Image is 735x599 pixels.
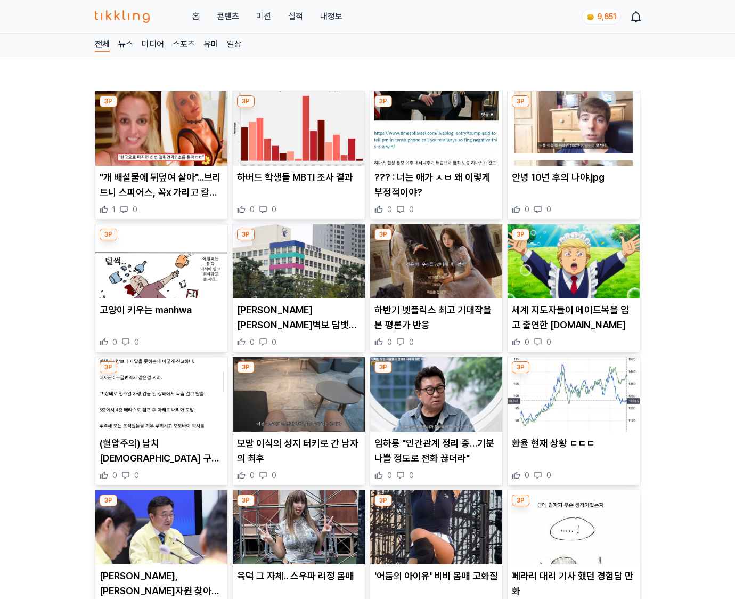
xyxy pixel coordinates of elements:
div: 3P 모발 이식의 성지 터키로 간 남자의 최후 모발 이식의 성지 터키로 간 남자의 최후 0 0 [232,357,365,485]
span: 0 [525,204,529,215]
div: 3P 이재명 대선벽보 담뱃불로 그을려 구멍 낸 50대, 벌금형 [PERSON_NAME] [PERSON_NAME]벽보 담뱃불로 그을려 구멍 낸 50대, 벌금형 0 0 [232,224,365,353]
a: 미디어 [142,38,164,52]
div: 3P 하버드 학생들 MBTI 조사 결과 하버드 학생들 MBTI 조사 결과 0 0 [232,91,365,220]
div: 3P [237,229,255,240]
div: 3P [237,495,255,506]
a: 일상 [227,38,242,52]
a: 실적 [288,10,303,23]
p: 하반기 넷플릭스 최고 기대작을 본 평론가 반응 [374,303,498,333]
img: 페라리 대리 기사 했던 경험담 만화 [508,490,640,565]
a: coin 9,651 [582,9,619,25]
span: 0 [134,337,139,347]
img: 하버드 학생들 MBTI 조사 결과 [233,91,365,166]
span: 0 [272,470,276,481]
span: 0 [134,470,139,481]
span: 1 [112,204,116,215]
div: 3P 세계 지도자들이 메이드복을 입고 출연한 에니메이숀.Youtube 세계 지도자들이 메이드복을 입고 출연한 [DOMAIN_NAME] 0 0 [507,224,640,353]
img: 육덕 그 자체.. 스우파 리정 몸매 [233,490,365,565]
p: 페라리 대리 기사 했던 경험담 만화 [512,569,635,598]
p: (혈압주의) 납치 [DEMOGRAPHIC_DATA] 구조요청에 캄보디아 대사관 대응 ,, [100,436,223,466]
div: 3P [374,495,392,506]
p: 모발 이식의 성지 터키로 간 남자의 최후 [237,436,361,466]
img: 이재명 대선벽보 담뱃불로 그을려 구멍 낸 50대, 벌금형 [233,224,365,299]
a: 콘텐츠 [217,10,239,23]
div: 3P 고양이 키우는 manhwa 고양이 키우는 manhwa 0 0 [95,224,228,353]
img: (혈압주의) 납치 한국인 구조요청에 캄보디아 대사관 대응 ,, [95,357,227,432]
span: 0 [133,204,137,215]
div: 3P [237,361,255,373]
p: 환율 현재 상황 ㄷㄷㄷ [512,436,635,451]
span: 0 [525,337,529,347]
div: 3P 안녕 10년 후의 나야.jpg 안녕 10년 후의 나야.jpg 0 0 [507,91,640,220]
img: 윤호중, 국정자원 찾아 "복구 총력…숨진 직원, 순직 인정 최선"(종합) [95,490,227,565]
div: 3P ??? : 너는 애가 ㅅㅂ 왜 이렇게 부정적이야? ??? : 너는 애가 ㅅㅂ 왜 이렇게 부정적이야? 0 0 [370,91,503,220]
span: 0 [409,204,414,215]
img: 고양이 키우는 manhwa [95,224,227,299]
div: 3P (혈압주의) 납치 한국인 구조요청에 캄보디아 대사관 대응 ,, (혈압주의) 납치 [DEMOGRAPHIC_DATA] 구조요청에 캄보디아 대사관 대응 ,, 0 0 [95,357,228,485]
div: 3P [374,95,392,107]
div: 3P 환율 현재 상황 ㄷㄷㄷ 환율 현재 상황 ㄷㄷㄷ 0 0 [507,357,640,485]
span: 0 [525,470,529,481]
span: 0 [250,337,255,347]
p: ??? : 너는 애가 ㅅㅂ 왜 이렇게 부정적이야? [374,170,498,200]
span: 0 [409,337,414,347]
a: 스포츠 [173,38,195,52]
p: '어둠의 아이유' 비비 몸매 고화질 [374,569,498,584]
span: 0 [250,470,255,481]
p: 하버드 학생들 MBTI 조사 결과 [237,170,361,185]
span: 0 [272,204,276,215]
img: 환율 현재 상황 ㄷㄷㄷ [508,357,640,432]
img: '어둠의 아이유' 비비 몸매 고화질 [370,490,502,565]
span: 0 [272,337,276,347]
img: "개 배설물에 뒤덮여 살아"...브리트니 스피어스, 꼭x 가리고 칼춤까지 추는 충격적인 최근 근황 [95,91,227,166]
div: 3P 임하룡 "인간관계 정리 중…기분 나쁠 정도로 전화 끊더라" 임하룡 "인간관계 정리 중…기분 나쁠 정도로 전화 끊더라" 0 0 [370,357,503,485]
span: 0 [409,470,414,481]
div: 3P [512,95,529,107]
p: [PERSON_NAME], [PERSON_NAME]자원 찾아 "복구 총력…숨진 직원, 순직 인정 최선"(종합) [100,569,223,598]
img: 모발 이식의 성지 터키로 간 남자의 최후 [233,357,365,432]
p: 안녕 10년 후의 나야.jpg [512,170,635,185]
img: 세계 지도자들이 메이드복을 입고 출연한 에니메이숀.Youtube [508,224,640,299]
span: 0 [387,204,392,215]
span: 0 [546,337,551,347]
span: 0 [250,204,255,215]
p: 고양이 키우는 manhwa [100,303,223,318]
img: coin [586,13,595,21]
p: 육덕 그 자체.. 스우파 리정 몸매 [237,569,361,584]
span: 9,651 [597,12,616,21]
span: 0 [387,470,392,481]
span: 0 [112,470,117,481]
p: [PERSON_NAME] [PERSON_NAME]벽보 담뱃불로 그을려 구멍 낸 50대, 벌금형 [237,303,361,333]
img: 하반기 넷플릭스 최고 기대작을 본 평론가 반응 [370,224,502,299]
a: 유머 [203,38,218,52]
img: 임하룡 "인간관계 정리 중…기분 나쁠 정도로 전화 끊더라" [370,357,502,432]
div: 3P [512,361,529,373]
span: 0 [546,470,551,481]
img: 안녕 10년 후의 나야.jpg [508,91,640,166]
p: 임하룡 "인간관계 정리 중…기분 나쁠 정도로 전화 끊더라" [374,436,498,466]
span: 0 [112,337,117,347]
a: 뉴스 [118,38,133,52]
div: 3P "개 배설물에 뒤덮여 살아"...브리트니 스피어스, 꼭x 가리고 칼춤까지 추는 충격적인 최근 근황 "개 배설물에 뒤덮여 살아"...브리트니 스피어스, 꼭x 가리고 칼춤까... [95,91,228,220]
img: ??? : 너는 애가 ㅅㅂ 왜 이렇게 부정적이야? [370,91,502,166]
div: 3P [374,361,392,373]
button: 미션 [256,10,271,23]
div: 3P [237,95,255,107]
p: "개 배설물에 뒤덮여 살아"...브리트니 스피어스, 꼭x 가리고 칼춤까지 추는 충격적인 최근 근황 [100,170,223,200]
div: 3P [100,495,117,506]
span: 0 [546,204,551,215]
div: 3P [512,495,529,506]
a: 내정보 [320,10,342,23]
a: 전체 [95,38,110,52]
div: 3P [512,229,529,240]
div: 3P [100,361,117,373]
div: 3P 하반기 넷플릭스 최고 기대작을 본 평론가 반응 하반기 넷플릭스 최고 기대작을 본 평론가 반응 0 0 [370,224,503,353]
div: 3P [374,229,392,240]
div: 3P [100,229,117,240]
img: 티끌링 [95,10,150,23]
a: 홈 [192,10,200,23]
span: 0 [387,337,392,347]
p: 세계 지도자들이 메이드복을 입고 출연한 [DOMAIN_NAME] [512,303,635,333]
div: 3P [100,95,117,107]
